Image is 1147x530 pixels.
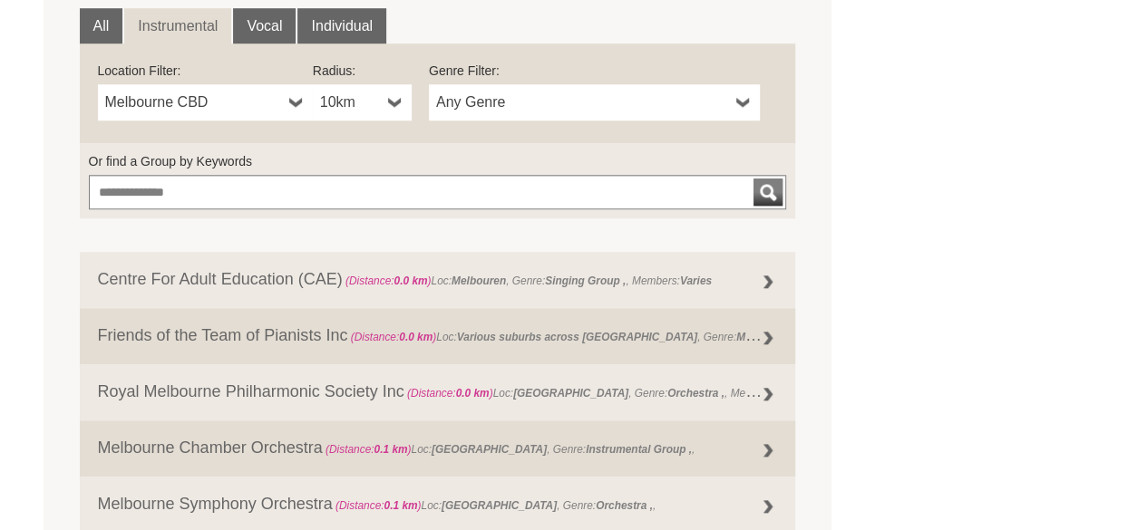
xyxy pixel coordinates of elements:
span: (Distance: ) [407,387,493,400]
strong: Various suburbs across [GEOGRAPHIC_DATA] [457,331,697,343]
span: Loc: , Genre: , [333,499,656,512]
strong: Instrumental Group , [586,443,692,456]
a: Centre For Adult Education (CAE) (Distance:0.0 km)Loc:Melbouren, Genre:Singing Group ,, Members:V... [80,252,796,308]
a: Melbourne CBD [98,84,313,120]
span: Loc: , Genre: , Members: [343,275,712,287]
span: Melbourne CBD [105,92,282,113]
label: Radius: [313,62,412,80]
a: Any Genre [429,84,760,120]
a: Royal Melbourne Philharmonic Society Inc (Distance:0.0 km)Loc:[GEOGRAPHIC_DATA], Genre:Orchestra ... [80,364,796,420]
span: Loc: , Genre: , [347,326,867,344]
span: (Distance: ) [326,443,412,456]
span: (Distance: ) [335,499,422,512]
span: Loc: , Genre: , Members: [404,382,796,400]
strong: 0.0 km [394,275,427,287]
strong: Singing Group , [545,275,626,287]
label: Or find a Group by Keywords [89,152,787,170]
span: Loc: , Genre: , [323,443,695,456]
strong: Varies [680,275,712,287]
a: Instrumental [124,8,231,44]
strong: 0.1 km [374,443,407,456]
strong: Orchestra , [596,499,653,512]
span: 10km [320,92,381,113]
label: Genre Filter: [429,62,760,80]
label: Location Filter: [98,62,313,80]
a: Vocal [233,8,296,44]
span: (Distance: ) [351,331,437,343]
strong: Orchestra , [667,387,724,400]
strong: 0.1 km [384,499,417,512]
a: 10km [313,84,412,120]
strong: [GEOGRAPHIC_DATA] [442,499,557,512]
a: Individual [297,8,386,44]
span: (Distance: ) [345,275,432,287]
span: Any Genre [436,92,729,113]
a: Melbourne Chamber Orchestra (Distance:0.1 km)Loc:[GEOGRAPHIC_DATA], Genre:Instrumental Group ,, [80,420,796,477]
strong: Melbouren [452,275,506,287]
strong: 160 [778,387,796,400]
strong: Music Session (regular) , [736,326,864,344]
strong: [GEOGRAPHIC_DATA] [513,387,628,400]
strong: [GEOGRAPHIC_DATA] [432,443,547,456]
a: All [80,8,123,44]
a: Friends of the Team of Pianists Inc (Distance:0.0 km)Loc:Various suburbs across [GEOGRAPHIC_DATA]... [80,308,796,364]
strong: 0.0 km [456,387,490,400]
strong: 0.0 km [399,331,433,343]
